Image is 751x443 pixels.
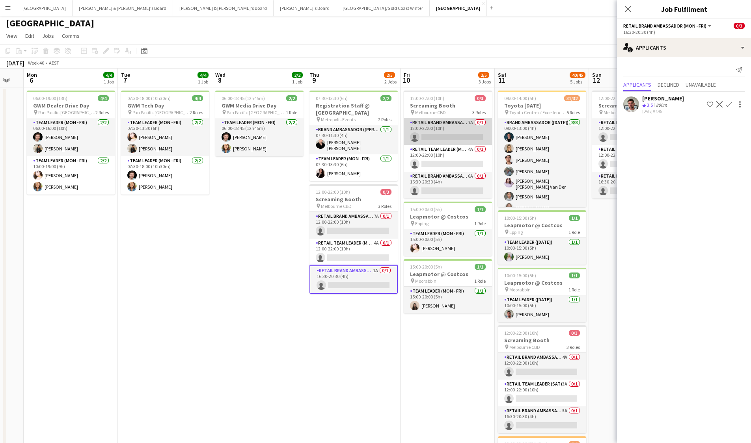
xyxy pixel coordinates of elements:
span: 9 [308,76,319,85]
h3: Job Fulfilment [617,4,751,14]
span: 15:00-20:00 (5h) [410,264,442,270]
div: 1 Job [104,79,114,85]
span: Unavailable [686,82,716,87]
h3: GWM Media Drive Day [215,102,304,109]
span: 3 Roles [378,203,391,209]
div: 1 Job [198,79,208,85]
span: 8 [214,76,225,85]
span: 4/4 [198,72,209,78]
div: 1 Job [292,79,302,85]
div: 2 Jobs [384,79,397,85]
app-card-role: RETAIL Team Leader (Sun)5A0/112:00-22:00 (10h) [592,145,680,172]
div: [DATE] [6,59,24,67]
app-card-role: RETAIL Brand Ambassador ([DATE])5A0/116:30-20:30 (4h) [498,406,586,433]
app-job-card: 06:00-19:00 (13h)4/4GWM Dealer Drive Day Pan Pacific [GEOGRAPHIC_DATA]2 RolesTeam Leader (Mon - F... [27,91,115,195]
span: Tue [121,71,130,78]
div: 06:00-18:45 (12h45m)2/2GWM Media Drive Day Pan Pacific [GEOGRAPHIC_DATA]1 RoleTeam Leader (Mon - ... [215,91,304,156]
span: 7 [120,76,130,85]
button: [GEOGRAPHIC_DATA]/Gold Coast Winter [336,0,430,16]
h3: Screaming Booth [404,102,492,109]
app-card-role: Team Leader (Mon - Fri)2/207:30-18:00 (10h30m)[PERSON_NAME][PERSON_NAME] [121,156,209,195]
span: Melbourne CBD [604,109,634,115]
button: [PERSON_NAME] & [PERSON_NAME]'s Board [173,0,274,16]
app-card-role: Brand Ambassador ([PERSON_NAME])1/107:30-11:30 (4h)[PERSON_NAME] [PERSON_NAME] [309,125,398,154]
app-card-role: Team Leader ([DATE])1/110:00-15:00 (5h)[PERSON_NAME] [498,295,586,322]
app-job-card: 10:00-15:00 (5h)1/1Leapmotor @ Costcos Moorabbin1 RoleTeam Leader ([DATE])1/110:00-15:00 (5h)[PER... [498,268,586,322]
span: Epping [509,229,523,235]
app-job-card: 12:00-22:00 (10h)0/3Screaming Booth Melbourne CBD3 RolesRETAIL Brand Ambassador (Mon - Fri)7A0/11... [404,91,492,198]
span: 4/4 [103,72,114,78]
app-job-card: 12:00-22:00 (10h)0/3Screaming Booth Melbourne CBD3 RolesRETAIL Brand Ambassador ([DATE])4A0/112:0... [498,325,586,433]
div: 12:00-22:00 (10h)0/3Screaming Booth Melbourne CBD3 RolesRETAIL Brand Ambassador ([DATE])8A0/112:0... [592,91,680,198]
span: Melbourne CBD [509,344,540,350]
span: 4/4 [192,95,203,101]
app-card-role: RETAIL Brand Ambassador (Mon - Fri)1A0/116:30-20:30 (4h) [309,265,398,294]
span: 07:30-13:30 (6h) [316,95,348,101]
span: Week 40 [26,60,46,66]
span: Edit [25,32,34,39]
span: Applicants [623,82,651,87]
app-card-role: RETAIL Team Leader (Sat)3A0/112:00-22:00 (10h) [498,380,586,406]
button: [PERSON_NAME]'s Board [274,0,336,16]
span: 0/3 [380,189,391,195]
app-job-card: 12:00-22:00 (10h)0/3Screaming Booth Melbourne CBD3 RolesRETAIL Brand Ambassador (Mon - Fri)7A0/11... [309,184,398,294]
span: 1/1 [569,215,580,221]
button: RETAIL Brand Ambassador (Mon - Fri) [623,23,713,29]
app-card-role: RETAIL Brand Ambassador (Mon - Fri)7A0/112:00-22:00 (10h) [309,212,398,239]
span: Fri [404,71,410,78]
button: [GEOGRAPHIC_DATA] [430,0,487,16]
span: 1 Role [286,109,297,115]
h3: GWM Dealer Drive Day [27,102,115,109]
span: 2 Roles [190,109,203,115]
span: 12:00-22:00 (10h) [504,330,539,336]
span: 3.5 [647,102,653,108]
div: 5 Jobs [570,79,585,85]
app-card-role: RETAIL Brand Ambassador ([DATE])8A0/112:00-22:00 (10h) [592,118,680,145]
app-card-role: Team Leader (Mon - Fri)1/107:30-13:30 (6h)[PERSON_NAME] [309,154,398,181]
div: 16:30-20:30 (4h) [623,29,745,35]
app-card-role: Team Leader (Mon - Fri)2/206:00-18:45 (12h45m)[PERSON_NAME][PERSON_NAME] [215,118,304,156]
h3: Leapmotor @ Costcos [498,222,586,229]
span: 11 [497,76,507,85]
span: 5 Roles [567,109,580,115]
span: Declined [658,82,679,87]
span: 6 [26,76,37,85]
span: 31/32 [564,95,580,101]
span: Moorabbin [509,287,531,293]
span: 2/5 [478,72,489,78]
app-card-role: RETAIL Brand Ambassador ([DATE])6A0/116:30-20:30 (4h) [592,172,680,198]
span: 06:00-18:45 (12h45m) [222,95,265,101]
a: View [3,31,20,41]
app-job-card: 09:00-14:00 (5h)31/32Toyota [DATE] Toyota Centre of Excellence - [GEOGRAPHIC_DATA]5 RolesBrand Am... [498,91,586,207]
span: 12:00-22:00 (10h) [598,95,633,101]
span: 15:00-20:00 (5h) [410,206,442,212]
span: RETAIL Brand Ambassador (Mon - Fri) [623,23,706,29]
app-card-role: RETAIL Brand Ambassador (Mon - Fri)6A0/116:30-20:30 (4h) [404,172,492,198]
span: 06:00-19:00 (13h) [33,95,67,101]
span: 3 Roles [567,344,580,350]
span: 1/1 [475,206,486,212]
span: Thu [309,71,319,78]
span: Melbourne CBD [321,203,352,209]
app-job-card: 10:00-15:00 (5h)1/1Leapmotor @ Costcos Epping1 RoleTeam Leader ([DATE])1/110:00-15:00 (5h)[PERSON... [498,210,586,265]
h3: Leapmotor @ Costcos [404,271,492,278]
app-card-role: RETAIL Team Leader (Mon - Fri)4A0/112:00-22:00 (10h) [404,145,492,172]
app-job-card: 07:30-13:30 (6h)2/2Registration Staff @ [GEOGRAPHIC_DATA] Metropolis Events2 RolesBrand Ambassado... [309,91,398,181]
span: 12:00-22:00 (10h) [316,189,350,195]
span: Pan Pacific [GEOGRAPHIC_DATA] [38,109,95,115]
span: 0/3 [475,95,486,101]
a: Jobs [39,31,57,41]
span: 3 Roles [472,109,486,115]
app-card-role: RETAIL Brand Ambassador (Mon - Fri)7A0/112:00-22:00 (10h) [404,118,492,145]
h3: Screaming Booth [592,102,680,109]
span: 07:30-18:00 (10h30m) [127,95,171,101]
app-card-role: Team Leader (Mon - Fri)1/115:00-20:00 (5h)[PERSON_NAME] [404,229,492,256]
h3: Toyota [DATE] [498,102,586,109]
